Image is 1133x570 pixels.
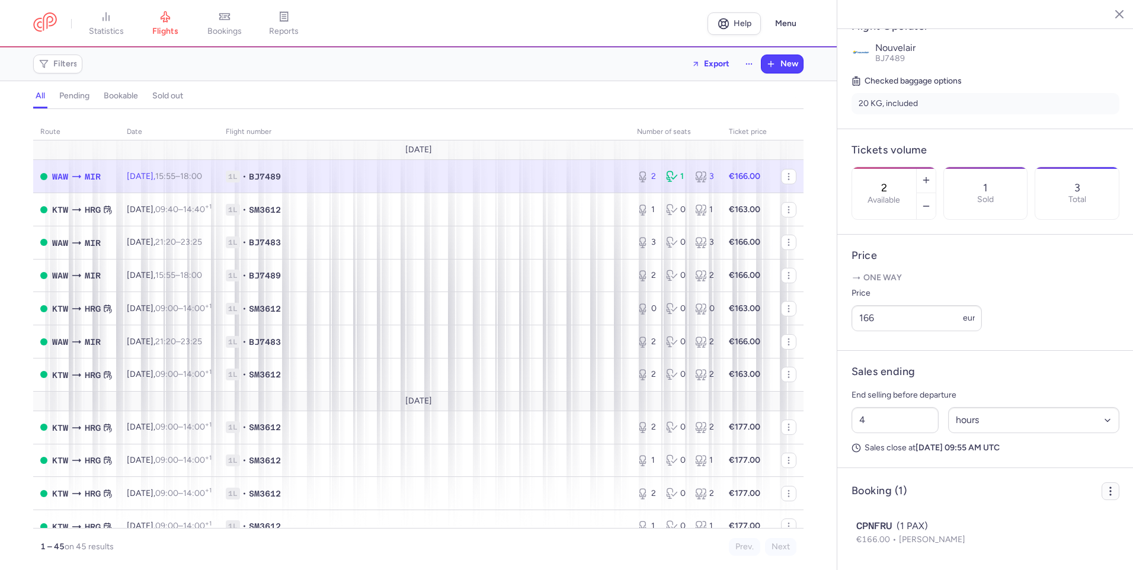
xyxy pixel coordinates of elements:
[155,337,202,347] span: –
[729,488,760,498] strong: €177.00
[637,488,657,499] div: 2
[852,305,982,331] input: ---
[405,396,432,406] span: [DATE]
[249,171,281,182] span: BJ7489
[33,123,120,141] th: route
[242,520,247,532] span: •
[85,454,101,467] span: HRG
[856,519,892,533] span: CPNFRU
[695,454,715,466] div: 1
[729,237,760,247] strong: €166.00
[666,236,686,248] div: 0
[708,12,761,35] a: Help
[205,302,212,310] sup: +1
[85,236,101,249] span: MIR
[249,369,281,380] span: SM3612
[249,303,281,315] span: SM3612
[205,368,212,376] sup: +1
[226,236,240,248] span: 1L
[52,369,68,382] span: KTW
[977,195,994,204] p: Sold
[127,171,202,181] span: [DATE],
[637,236,657,248] div: 3
[52,236,68,249] span: WAW
[637,303,657,315] div: 0
[155,303,212,313] span: –
[695,171,715,182] div: 3
[637,204,657,216] div: 1
[916,443,1000,453] strong: [DATE] 09:55 AM UTC
[205,454,212,462] sup: +1
[181,237,202,247] time: 23:25
[729,455,760,465] strong: €177.00
[127,237,202,247] span: [DATE],
[983,182,987,194] p: 1
[155,488,212,498] span: –
[729,204,760,214] strong: €163.00
[205,421,212,428] sup: +1
[127,303,212,313] span: [DATE],
[136,11,195,37] a: flights
[852,43,870,62] img: Nouvelair logo
[875,53,905,63] span: BJ7489
[40,542,65,552] strong: 1 – 45
[226,421,240,433] span: 1L
[852,249,1119,262] h4: Price
[963,313,975,323] span: eur
[85,302,101,315] span: HRG
[729,270,760,280] strong: €166.00
[155,204,178,214] time: 09:40
[85,170,101,183] span: MIR
[155,422,212,432] span: –
[155,369,178,379] time: 09:00
[155,337,176,347] time: 21:20
[33,12,57,34] a: CitizenPlane red outlined logo
[852,484,907,498] h4: Booking (1)
[205,486,212,494] sup: +1
[183,521,212,531] time: 14:00
[695,236,715,248] div: 3
[899,534,965,545] span: [PERSON_NAME]
[666,336,686,348] div: 0
[637,520,657,532] div: 1
[856,519,1115,533] div: (1 PAX)
[637,421,657,433] div: 2
[254,11,313,37] a: reports
[722,123,774,141] th: Ticket price
[226,204,240,216] span: 1L
[242,454,247,466] span: •
[155,488,178,498] time: 09:00
[152,26,178,37] span: flights
[729,171,760,181] strong: €166.00
[695,204,715,216] div: 1
[1068,195,1086,204] p: Total
[226,520,240,532] span: 1L
[630,123,722,141] th: number of seats
[127,369,212,379] span: [DATE],
[695,421,715,433] div: 2
[205,203,212,210] sup: +1
[52,335,68,348] span: WAW
[127,270,202,280] span: [DATE],
[765,538,796,556] button: Next
[76,11,136,37] a: statistics
[695,336,715,348] div: 2
[856,519,1115,546] button: CPNFRU(1 PAX)€166.00[PERSON_NAME]
[852,443,1119,453] p: Sales close at
[52,170,68,183] span: WAW
[405,145,432,155] span: [DATE]
[637,336,657,348] div: 2
[729,369,760,379] strong: €163.00
[249,421,281,433] span: SM3612
[127,204,212,214] span: [DATE],
[155,303,178,313] time: 09:00
[729,337,760,347] strong: €166.00
[695,303,715,315] div: 0
[695,488,715,499] div: 2
[155,171,202,181] span: –
[852,93,1119,114] li: 20 KG, included
[637,171,657,182] div: 2
[249,270,281,281] span: BJ7489
[155,455,178,465] time: 09:00
[183,422,212,432] time: 14:00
